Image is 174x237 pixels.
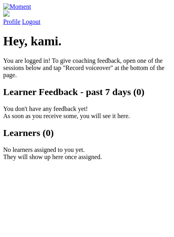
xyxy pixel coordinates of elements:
h1: Hey, kami. [3,34,171,49]
h2: Learners (0) [3,128,171,138]
p: No learners assigned to you yet. They will show up here once assigned. [3,146,171,161]
h2: Learner Feedback - past 7 days (0) [3,87,171,97]
p: You don't have any feedback yet! As soon as you receive some, you will see it here. [3,105,171,120]
p: You are logged in! To give coaching feedback, open one of the sessions below and tap "Record voic... [3,57,171,79]
a: Profile [3,10,171,25]
img: default_avatar-b4e2223d03051bc43aaaccfb402a43260a3f17acc7fafc1603fdf008d6cba3c9.png [3,10,10,17]
a: Logout [22,18,41,25]
img: Moment [3,3,31,10]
